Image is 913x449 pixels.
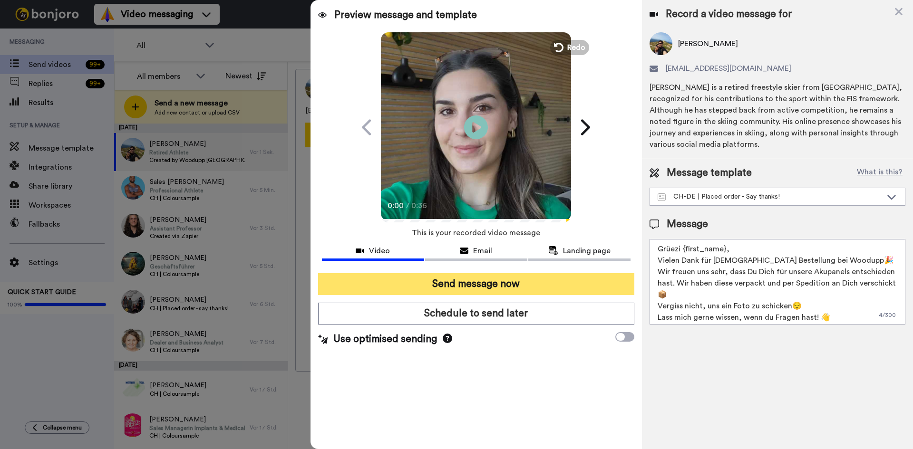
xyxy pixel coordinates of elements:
[412,222,540,243] span: This is your recorded video message
[369,245,390,257] span: Video
[658,193,666,201] img: Message-temps.svg
[473,245,492,257] span: Email
[650,239,905,325] textarea: Grüezi {first_name}, Vielen Dank für [DEMOGRAPHIC_DATA] Bestellung bei Woodupp🎉 Wir freuen uns se...
[411,200,428,211] span: 0:36
[406,200,409,211] span: /
[333,332,437,346] span: Use optimised sending
[318,273,634,295] button: Send message now
[563,245,611,257] span: Landing page
[666,63,791,74] span: [EMAIL_ADDRESS][DOMAIN_NAME]
[650,82,905,150] div: [PERSON_NAME] is a retired freestyle skier from [GEOGRAPHIC_DATA], recognized for his contributio...
[318,303,634,325] button: Schedule to send later
[388,200,404,211] span: 0:00
[658,192,882,201] div: CH-DE | Placed order - Say thanks!
[667,166,752,180] span: Message template
[854,166,905,180] button: What is this?
[667,217,708,231] span: Message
